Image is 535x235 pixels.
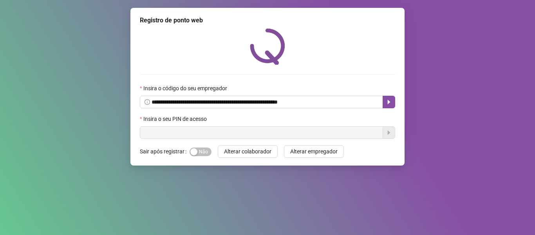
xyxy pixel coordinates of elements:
img: QRPoint [250,28,285,65]
span: info-circle [145,99,150,105]
div: Registro de ponto web [140,16,395,25]
label: Insira o código do seu empregador [140,84,232,93]
span: caret-right [386,99,392,105]
label: Insira o seu PIN de acesso [140,115,212,123]
label: Sair após registrar [140,145,190,158]
span: Alterar colaborador [224,147,271,156]
span: Alterar empregador [290,147,338,156]
button: Alterar empregador [284,145,344,158]
button: Alterar colaborador [218,145,278,158]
